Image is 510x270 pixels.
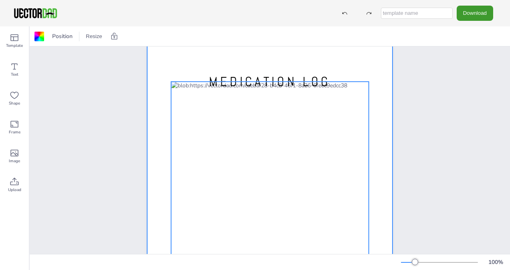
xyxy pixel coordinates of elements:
[11,71,18,78] span: Text
[9,129,20,135] span: Frame
[6,42,23,49] span: Template
[9,100,20,107] span: Shape
[209,73,331,90] span: MEDICATION LOG
[8,187,21,193] span: Upload
[486,258,505,266] div: 100 %
[457,6,493,20] button: Download
[381,8,453,19] input: template name
[83,30,105,43] button: Resize
[13,7,58,19] img: VectorDad-1.png
[51,32,74,40] span: Position
[9,158,20,164] span: Image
